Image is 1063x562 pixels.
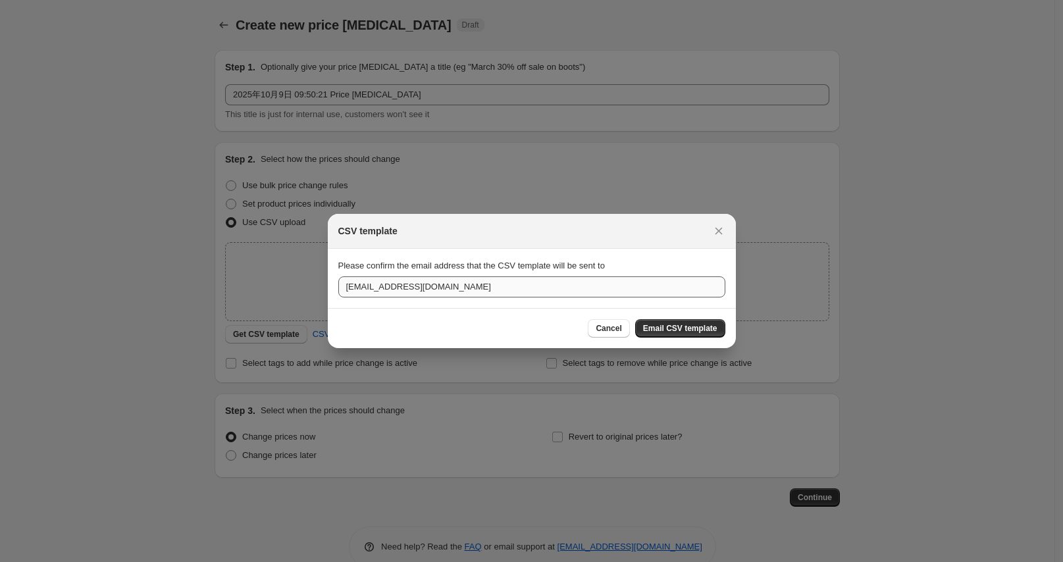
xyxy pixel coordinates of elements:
[635,319,725,338] button: Email CSV template
[338,224,398,238] h2: CSV template
[643,323,717,334] span: Email CSV template
[596,323,621,334] span: Cancel
[588,319,629,338] button: Cancel
[338,261,605,270] span: Please confirm the email address that the CSV template will be sent to
[710,222,728,240] button: Close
